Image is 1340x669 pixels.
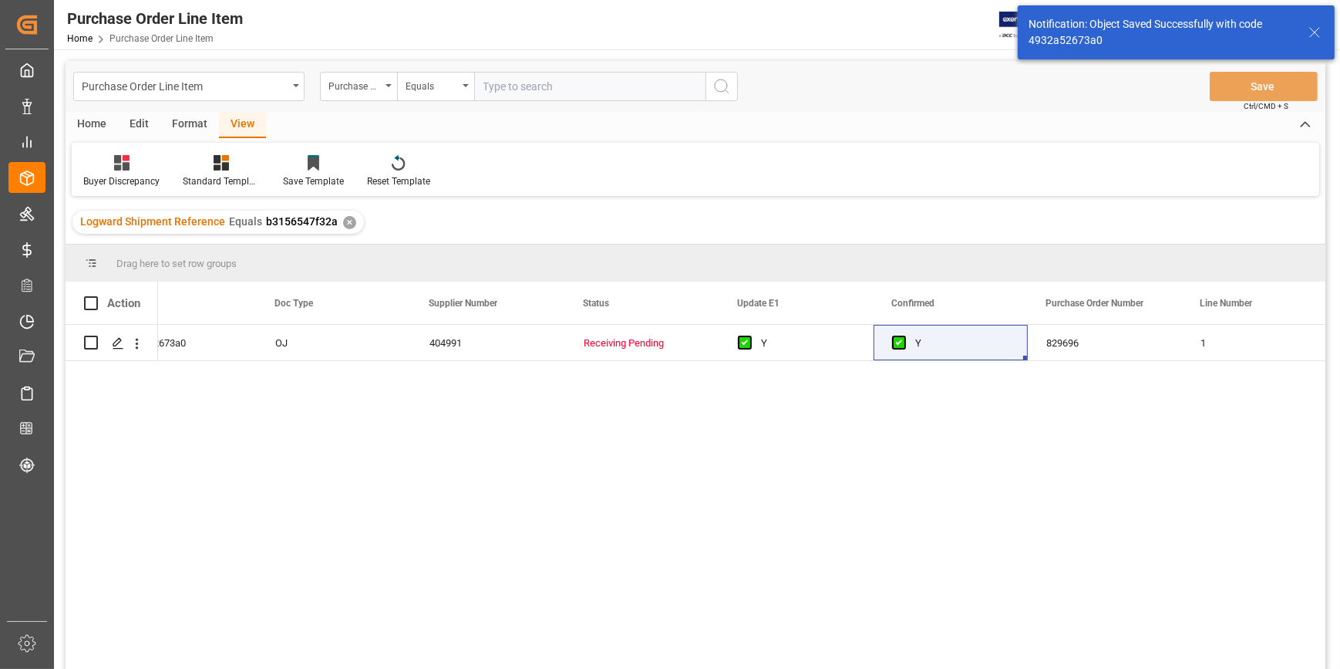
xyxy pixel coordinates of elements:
[116,258,237,269] span: Drag here to set row groups
[429,298,497,309] span: Supplier Number
[183,174,260,188] div: Standard Templates
[257,325,411,360] div: OJ
[274,298,313,309] span: Doc Type
[66,325,158,361] div: Press SPACE to select this row.
[1045,298,1143,309] span: Purchase Order Number
[999,12,1052,39] img: Exertis%20JAM%20-%20Email%20Logo.jpg_1722504956.jpg
[160,112,219,138] div: Format
[343,216,356,229] div: ✕
[73,72,305,101] button: open menu
[283,174,344,188] div: Save Template
[1200,298,1252,309] span: Line Number
[891,298,934,309] span: Confirmed
[1182,325,1336,360] div: 1
[583,298,609,309] span: Status
[406,76,458,93] div: Equals
[705,72,738,101] button: search button
[320,72,397,101] button: open menu
[584,326,701,361] div: Receiving Pending
[83,174,160,188] div: Buyer Discrepancy
[367,174,430,188] div: Reset Template
[67,33,93,44] a: Home
[474,72,705,101] input: Type to search
[1028,325,1182,360] div: 829696
[107,296,140,310] div: Action
[80,215,225,228] span: Logward Shipment Reference
[737,298,779,309] span: Update E1
[118,112,160,138] div: Edit
[397,72,474,101] button: open menu
[761,326,855,361] div: Y
[266,215,338,228] span: b3156547f32a
[328,76,381,93] div: Purchase Order Number
[411,325,565,360] div: 404991
[229,215,262,228] span: Equals
[915,326,1009,361] div: Y
[219,112,266,138] div: View
[1029,16,1294,49] div: Notification: Object Saved Successfully with code 4932a52673a0
[67,7,243,30] div: Purchase Order Line Item
[103,325,257,360] div: 4932a52673a0
[1210,72,1318,101] button: Save
[66,112,118,138] div: Home
[82,76,288,95] div: Purchase Order Line Item
[1244,100,1288,112] span: Ctrl/CMD + S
